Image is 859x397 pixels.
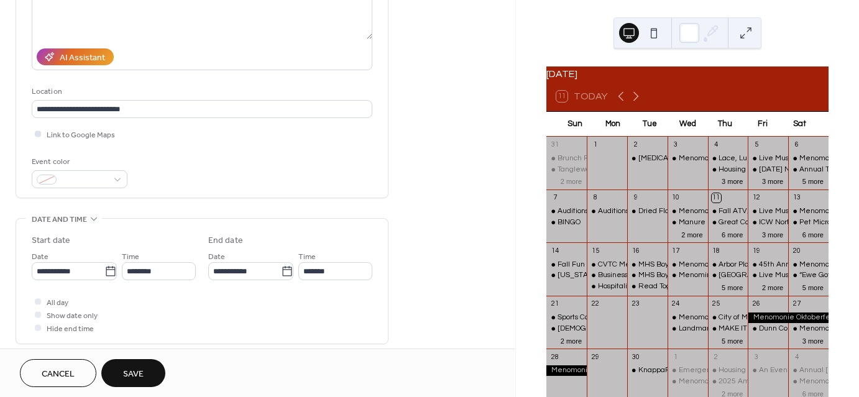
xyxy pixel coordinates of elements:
div: Auditions for White Christmas [587,206,627,217]
div: 1 [671,352,681,362]
div: Auditions for White Christmas [546,206,587,217]
div: Tanglewood Dart Tournament [546,165,587,175]
div: 27 [792,299,801,309]
div: Fall ATV/UTV Color Ride [708,206,748,217]
div: Fall Fun Vendor Show [558,260,632,270]
div: Menomonie [PERSON_NAME] Market [679,376,807,387]
div: Live Music: Carbon Red/Michelle Martin [748,206,788,217]
div: MAKE IT! Thursdays at Fulton's Workshop [708,324,748,334]
span: Hide end time [47,322,94,335]
div: Emergency Preparedness Class For Seniors [668,365,708,376]
div: Pet Microchipping Event [788,217,829,228]
div: Friday Night Lights Fun Show [748,165,788,175]
button: 2 more [676,229,707,239]
div: Menomonie Farmer's Market [788,153,829,164]
div: 28 [550,352,559,362]
div: Hospitality Nights with Chef [PERSON_NAME] [598,281,753,292]
div: BINGO [558,217,581,228]
button: Cancel [20,359,96,387]
div: St. Joseph's Church 3v3 Basketball Games [546,324,587,334]
button: 5 more [717,281,748,292]
div: Great Community Cookout [708,217,748,228]
div: 30 [631,352,640,362]
div: Event color [32,155,125,168]
div: 7 [550,193,559,203]
div: End date [208,234,243,247]
div: Business After Hours [598,270,668,281]
div: Thu [706,112,743,137]
div: [US_STATE] National Pull [558,270,643,281]
div: Live Music: Crystal + Milz Acoustic Duo [748,153,788,164]
div: Wed [669,112,706,137]
div: Manure [DATE] [679,217,731,228]
div: 11 [712,193,721,203]
button: 6 more [717,229,748,239]
div: Dried Floral Hanging Workshop [638,206,743,217]
span: Link to Google Maps [47,129,115,142]
button: 5 more [797,281,829,292]
div: KnappaPatch Market [638,365,710,376]
div: Live Music: Hap and Hawk [759,270,848,281]
div: Landmark Conservancy Annual Meeting [679,324,815,334]
div: MHS Boys Soccer Youth Night [638,260,738,270]
div: 4 [792,352,801,362]
div: KnappaPatch Market [627,365,668,376]
div: 19 [751,246,761,255]
div: 23 [631,299,640,309]
button: 3 more [757,175,788,186]
div: 2 [631,140,640,150]
div: 9 [631,193,640,203]
div: Manure Field Day [668,217,708,228]
div: Auditions for White Christmas [598,206,698,217]
div: City of Menomonie Hazardous Waste Event [708,313,748,323]
div: Lace, Lumber, and Legacy: A Menomonie Mansions and Afternoon Tea Tour [708,153,748,164]
div: Housing Clinic [719,365,766,376]
div: Sports Card Show [558,313,616,323]
div: Menomonie Farmer's Market [788,324,829,334]
div: 45th Annual Punky Manor Challenge of Champions [748,260,788,270]
div: Sports Card Show [546,313,587,323]
div: Housing Clinic [708,165,748,175]
span: Time [298,250,316,263]
div: 15 [590,246,600,255]
div: 3 [671,140,681,150]
div: Tue [632,112,669,137]
div: Landmark Conservancy Annual Meeting [668,324,708,334]
div: Dementia P.A.C.T. Training [627,153,668,164]
div: 1 [590,140,600,150]
div: Menomonie Farmer's Market [668,153,708,164]
div: Business After Hours [587,270,627,281]
button: 6 more [797,229,829,239]
div: Sat [781,112,819,137]
div: [DATE] [546,66,829,81]
div: Brunch Feat. TBD [546,153,587,164]
span: Save [123,368,144,381]
div: 21 [550,299,559,309]
div: Menomonie Farmer's Market [788,260,829,270]
span: Cancel [42,368,75,381]
div: Menomin Wailers: Sea Shanty Sing-along [679,270,820,281]
div: 17 [671,246,681,255]
div: Annual Thrift and Plant Sale [788,165,829,175]
div: Location [32,85,370,98]
button: 5 more [717,335,748,345]
div: Read Together, Rise Together Book Club [627,281,668,292]
div: Dried Floral Hanging Workshop [627,206,668,217]
span: Date [32,250,48,263]
div: Emergency Preparedness Class For Seniors [679,365,827,376]
div: Fall Fun Vendor Show [546,260,587,270]
div: Housing Clinic [708,365,748,376]
div: 2025 Amazing Race [719,376,789,387]
span: Time [122,250,139,263]
div: “Ewe Got This": Lambing Basics Workshop [788,270,829,281]
div: Menomonie [PERSON_NAME] Market [679,153,807,164]
div: Menomonie Farmer's Market [668,313,708,323]
div: 22 [590,299,600,309]
button: 3 more [797,335,829,345]
div: Menomonie Farmer's Market [788,206,829,217]
div: MHS Boys Soccer Youth Night [627,270,668,281]
div: MHS Boys Soccer Youth Night [638,270,738,281]
div: Wisconsin National Pull [546,270,587,281]
span: All day [47,296,68,309]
